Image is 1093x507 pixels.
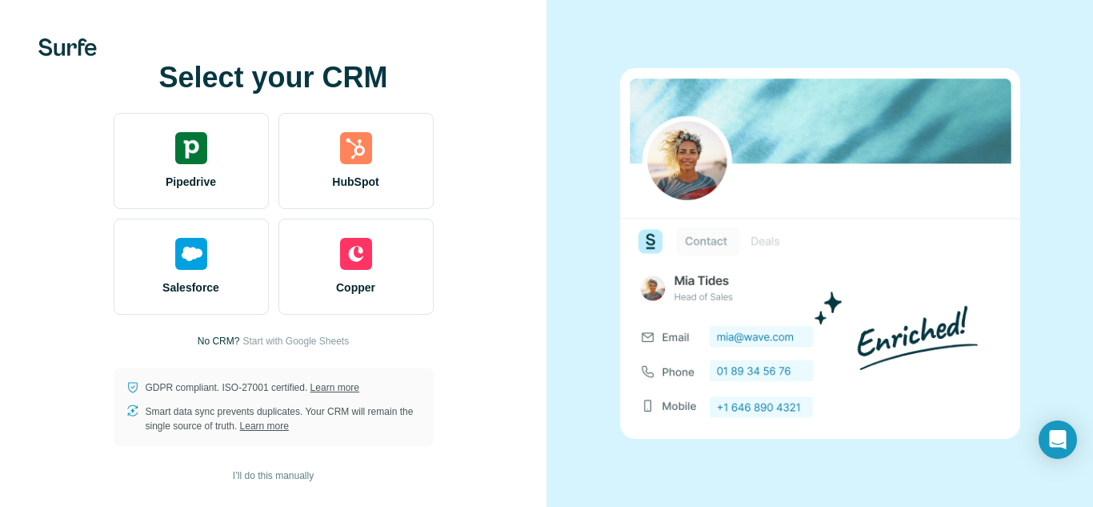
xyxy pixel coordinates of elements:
p: No CRM? [198,334,240,348]
div: Open Intercom Messenger [1039,420,1077,459]
a: Learn more [310,382,359,393]
a: Learn more [240,420,289,432]
button: I’ll do this manually [222,464,325,488]
span: HubSpot [332,174,378,190]
img: hubspot's logo [340,132,372,164]
p: Smart data sync prevents duplicates. Your CRM will remain the single source of truth. [146,404,421,433]
button: Start with Google Sheets [242,334,349,348]
img: copper's logo [340,238,372,270]
span: I’ll do this manually [233,469,314,483]
span: Copper [336,280,375,296]
img: pipedrive's logo [175,132,207,164]
span: Pipedrive [166,174,216,190]
span: Salesforce [162,280,219,296]
img: none image [620,68,1020,439]
h1: Select your CRM [114,62,434,94]
img: salesforce's logo [175,238,207,270]
img: Surfe's logo [38,38,97,56]
p: GDPR compliant. ISO-27001 certified. [146,380,359,395]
